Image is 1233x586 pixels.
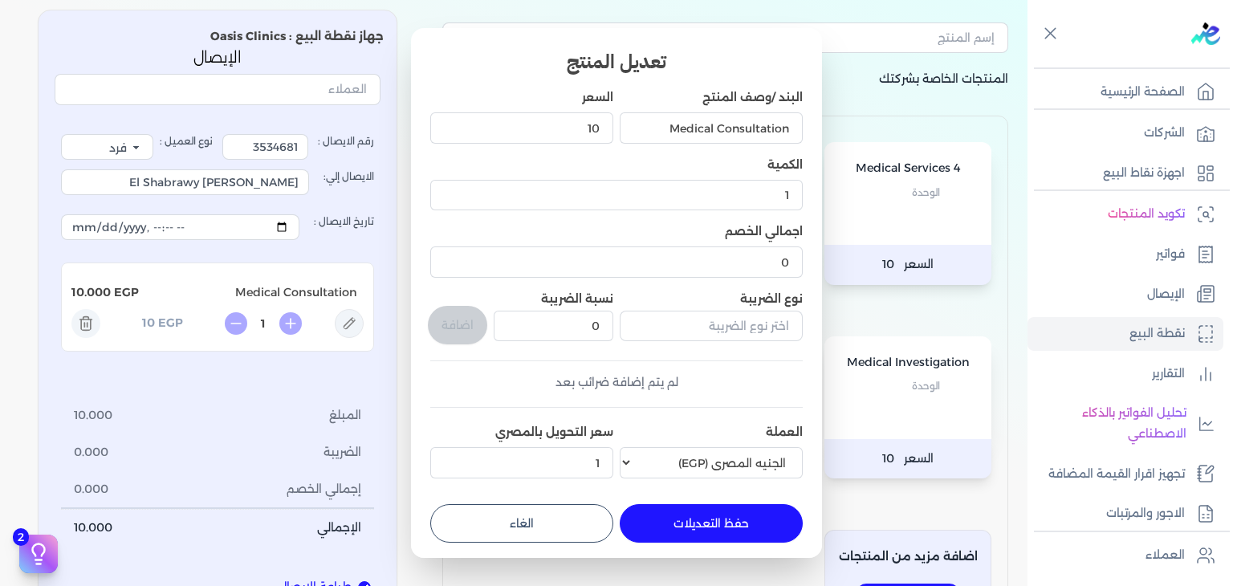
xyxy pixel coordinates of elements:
[430,447,613,478] input: سعر التحويل بالمصري
[620,311,803,348] button: اختر نوع الضريبة
[430,374,803,391] div: لم يتم إضافة ضرائب بعد
[582,90,613,104] label: السعر
[494,311,613,341] input: نسبة الضريبة
[620,504,803,543] button: حفظ التعديلات
[430,504,613,543] button: الغاء
[495,425,613,439] label: سعر التحويل بالمصري
[430,47,803,76] h3: تعديل المنتج
[430,180,803,210] input: الكمية
[725,224,803,238] label: اجمالي الخصم
[766,425,803,439] label: العملة
[620,291,803,307] label: نوع الضريبة
[430,246,803,277] input: اجمالي الخصم
[702,90,803,104] label: البند /وصف المنتج
[620,112,803,143] input: البند /وصف المنتج
[767,157,803,172] label: الكمية
[430,112,613,143] input: السعر
[620,311,803,341] input: اختر نوع الضريبة
[541,291,613,306] label: نسبة الضريبة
